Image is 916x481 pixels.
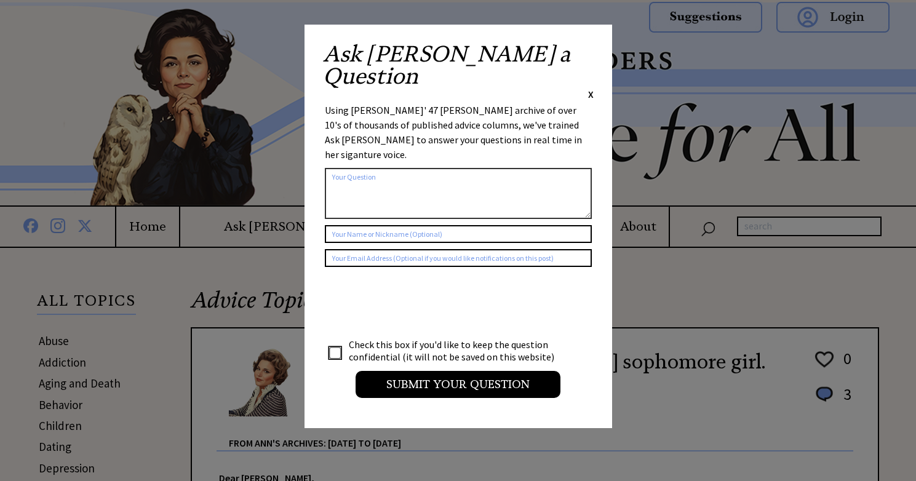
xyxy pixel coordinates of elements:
[325,249,592,267] input: Your Email Address (Optional if you would like notifications on this post)
[348,338,566,364] td: Check this box if you'd like to keep the question confidential (it will not be saved on this webs...
[356,371,560,398] input: Submit your Question
[323,43,594,87] h2: Ask [PERSON_NAME] a Question
[588,88,594,100] span: X
[325,279,512,327] iframe: reCAPTCHA
[325,225,592,243] input: Your Name or Nickname (Optional)
[325,103,592,162] div: Using [PERSON_NAME]' 47 [PERSON_NAME] archive of over 10's of thousands of published advice colum...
